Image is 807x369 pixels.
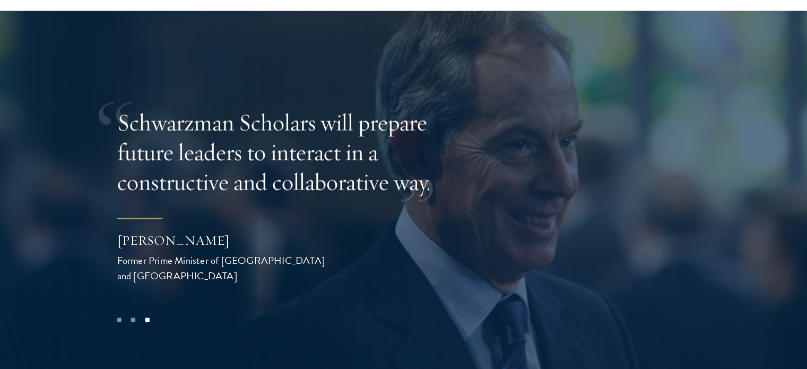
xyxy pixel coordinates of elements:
div: [PERSON_NAME] [117,231,329,250]
button: 2 of 3 [126,313,140,327]
div: Former Prime Minister of [GEOGRAPHIC_DATA] and [GEOGRAPHIC_DATA] [117,253,329,284]
p: Schwarzman Scholars will prepare future leaders to interact in a constructive and collaborative way. [117,108,462,197]
button: 1 of 3 [112,313,126,327]
button: 3 of 3 [140,313,154,327]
